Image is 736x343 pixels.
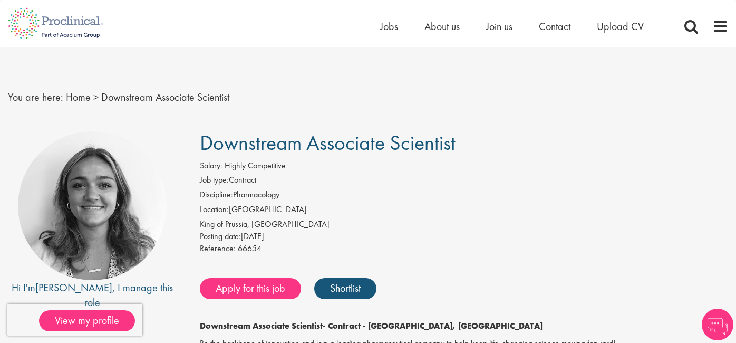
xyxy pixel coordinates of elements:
strong: - Contract - [GEOGRAPHIC_DATA], [GEOGRAPHIC_DATA] [323,320,543,331]
span: You are here: [8,90,63,104]
label: Salary: [200,160,222,172]
iframe: reCAPTCHA [7,304,142,336]
li: [GEOGRAPHIC_DATA] [200,204,728,218]
label: Location: [200,204,229,216]
span: Highly Competitive [225,160,286,171]
span: Downstream Associate Scientist [200,129,456,156]
span: 66654 [238,243,262,254]
label: Reference: [200,243,236,255]
label: Discipline: [200,189,233,201]
a: Upload CV [597,20,644,33]
a: Join us [486,20,512,33]
span: > [93,90,99,104]
div: King of Prussia, [GEOGRAPHIC_DATA] [200,218,728,231]
img: Chatbot [702,309,733,340]
span: Posting date: [200,231,241,242]
a: Apply for this job [200,278,301,299]
a: About us [424,20,460,33]
a: Contact [539,20,570,33]
a: breadcrumb link [66,90,91,104]
a: Shortlist [314,278,376,299]
label: Job type: [200,174,229,186]
img: imeage of recruiter Jackie Cerchio [18,131,167,280]
li: Contract [200,174,728,189]
span: Downstream Associate Scientist [101,90,229,104]
a: Jobs [380,20,398,33]
strong: Downstream Associate Scientist [200,320,323,331]
div: Hi I'm , I manage this role [8,280,176,310]
a: [PERSON_NAME] [35,281,112,294]
div: [DATE] [200,231,728,243]
li: Pharmacology [200,189,728,204]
